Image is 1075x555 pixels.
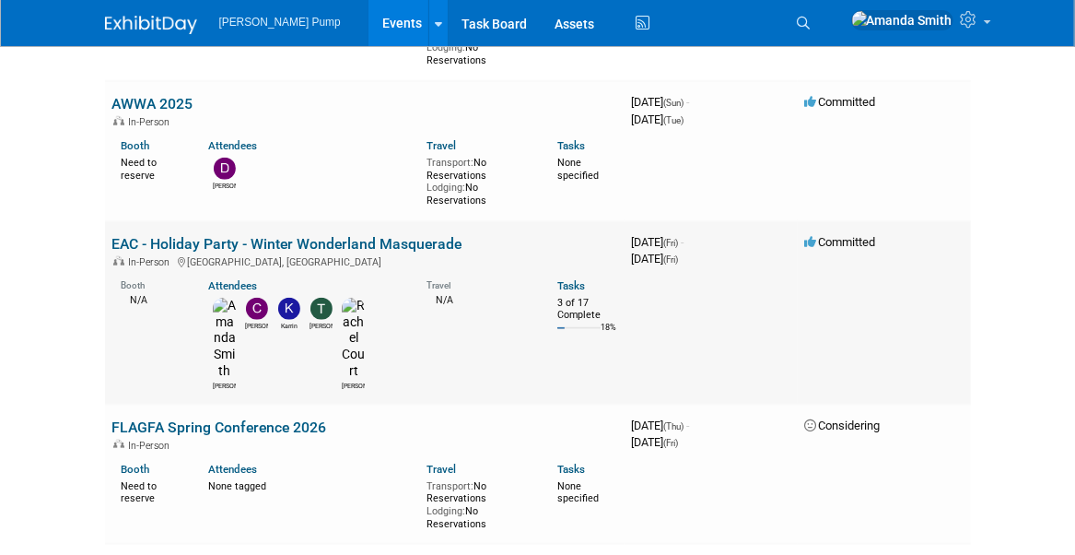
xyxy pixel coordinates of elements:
[426,182,465,194] span: Lodging:
[213,180,236,191] div: David Perry
[601,323,616,348] td: 18%
[632,435,679,449] span: [DATE]
[687,95,690,109] span: -
[426,153,530,207] div: No Reservations No Reservations
[805,235,876,249] span: Committed
[122,153,181,182] div: Need to reserve
[632,419,690,432] span: [DATE]
[213,298,236,380] img: Amanda Smith
[122,292,181,307] div: N/A
[426,480,473,492] span: Transport:
[208,279,257,292] a: Attendees
[557,279,585,292] a: Tasks
[426,157,473,169] span: Transport:
[105,16,197,34] img: ExhibitDay
[426,139,456,152] a: Travel
[129,256,176,268] span: In-Person
[664,98,684,108] span: (Sun)
[208,463,257,476] a: Attendees
[426,463,456,476] a: Travel
[310,320,333,331] div: Teri Beth Perkins
[632,112,684,126] span: [DATE]
[632,95,690,109] span: [DATE]
[557,480,599,505] span: None specified
[664,438,679,448] span: (Fri)
[557,139,585,152] a: Tasks
[687,419,690,432] span: -
[245,320,268,331] div: Carmen Campbell
[664,238,679,248] span: (Fri)
[557,157,599,182] span: None specified
[664,115,684,125] span: (Tue)
[664,254,679,265] span: (Fri)
[208,477,413,493] div: None tagged
[112,235,462,253] a: EAC - Holiday Party - Winter Wonderland Masquerade
[342,298,365,380] img: Rachel Court
[112,254,617,268] div: [GEOGRAPHIC_DATA], [GEOGRAPHIC_DATA]
[632,252,679,266] span: [DATE]
[557,297,617,322] div: 3 of 17 Complete
[219,16,341,29] span: [PERSON_NAME] Pump
[426,477,530,531] div: No Reservations No Reservations
[122,463,150,476] a: Booth
[310,298,333,320] img: Teri Beth Perkins
[122,477,181,505] div: Need to reserve
[129,116,176,128] span: In-Person
[277,320,300,331] div: Karrin Scott
[208,139,257,152] a: Attendees
[557,463,585,476] a: Tasks
[129,440,176,452] span: In-Person
[278,298,300,320] img: Karrin Scott
[112,95,193,112] a: AWWA 2025
[851,10,953,30] img: Amanda Smith
[632,235,684,249] span: [DATE]
[805,95,876,109] span: Committed
[112,419,327,436] a: FLAGFA Spring Conference 2026
[213,380,236,391] div: Amanda Smith
[664,421,684,431] span: (Thu)
[426,41,465,53] span: Lodging:
[805,419,881,432] span: Considering
[426,292,530,307] div: N/A
[113,116,124,125] img: In-Person Event
[246,298,268,320] img: Carmen Campbell
[426,274,530,291] div: Travel
[426,505,465,517] span: Lodging:
[214,158,236,180] img: David Perry
[122,139,150,152] a: Booth
[342,380,365,391] div: Rachel Court
[682,235,684,249] span: -
[113,256,124,266] img: In-Person Event
[113,440,124,449] img: In-Person Event
[122,274,181,291] div: Booth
